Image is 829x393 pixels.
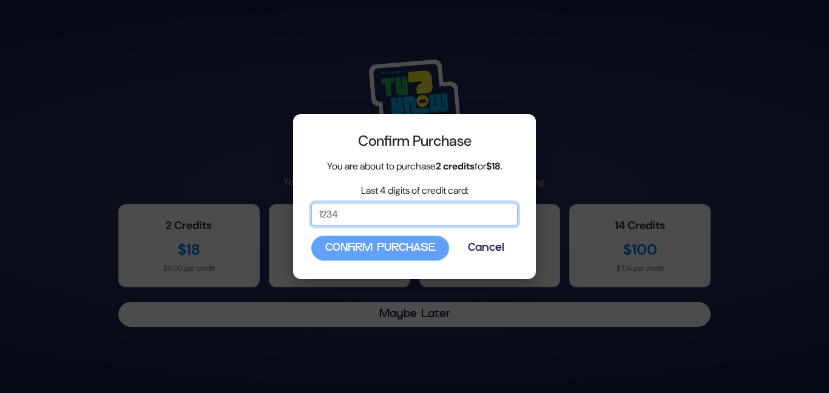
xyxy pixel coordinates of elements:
strong: 2 credits [436,160,475,173]
h4: Confirm Purchase [311,132,518,150]
button: Cancel [454,236,518,261]
strong: $18 [486,160,501,173]
input: 1234 [311,203,518,226]
label: Last 4 digits of credit card: [361,183,469,198]
p: You are about to purchase for . [311,159,518,174]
